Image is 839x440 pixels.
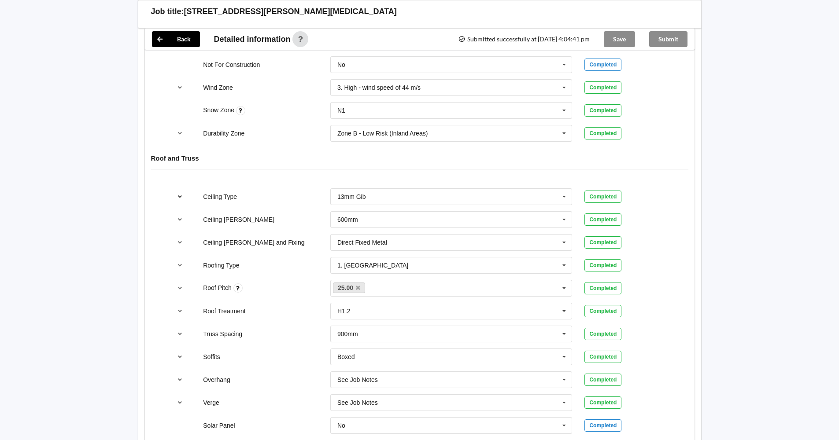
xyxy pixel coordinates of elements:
[337,107,345,114] div: N1
[584,191,621,203] div: Completed
[184,7,397,17] h3: [STREET_ADDRESS][PERSON_NAME][MEDICAL_DATA]
[584,259,621,271] div: Completed
[171,303,188,319] button: reference-toggle
[171,235,188,250] button: reference-toggle
[333,282,366,293] a: 25.00
[337,239,387,246] div: Direct Fixed Metal
[584,236,621,249] div: Completed
[337,216,358,223] div: 600mm
[337,308,351,314] div: H1.2
[337,377,378,383] div: See Job Notes
[203,284,233,291] label: Roof Pitch
[337,62,345,68] div: No
[203,262,239,269] label: Roofing Type
[584,328,621,340] div: Completed
[151,154,688,162] h4: Roof and Truss
[171,326,188,342] button: reference-toggle
[584,419,621,432] div: Completed
[584,282,621,294] div: Completed
[203,308,246,315] label: Roof Treatment
[152,31,200,47] button: Back
[203,84,233,91] label: Wind Zone
[337,422,345,429] div: No
[584,396,621,409] div: Completed
[584,81,621,94] div: Completed
[458,36,589,42] span: Submitted successfully at [DATE] 4:04:41 pm
[584,305,621,317] div: Completed
[171,349,188,365] button: reference-toggle
[171,395,188,411] button: reference-toggle
[203,193,237,200] label: Ceiling Type
[171,372,188,388] button: reference-toggle
[171,80,188,95] button: reference-toggle
[203,61,260,68] label: Not For Construction
[584,104,621,117] div: Completed
[337,262,408,268] div: 1. [GEOGRAPHIC_DATA]
[584,351,621,363] div: Completed
[203,376,230,383] label: Overhang
[203,216,274,223] label: Ceiling [PERSON_NAME]
[203,353,220,360] label: Soffits
[171,125,188,141] button: reference-toggle
[203,399,219,406] label: Verge
[584,374,621,386] div: Completed
[203,422,235,429] label: Solar Panel
[203,330,242,337] label: Truss Spacing
[171,189,188,205] button: reference-toggle
[337,400,378,406] div: See Job Notes
[337,194,366,200] div: 13mm Gib
[171,280,188,296] button: reference-toggle
[337,130,428,136] div: Zone B - Low Risk (Inland Areas)
[171,212,188,227] button: reference-toggle
[584,59,621,71] div: Completed
[214,35,291,43] span: Detailed information
[584,213,621,226] div: Completed
[337,331,358,337] div: 900mm
[203,239,304,246] label: Ceiling [PERSON_NAME] and Fixing
[203,106,236,114] label: Snow Zone
[203,130,244,137] label: Durability Zone
[337,354,355,360] div: Boxed
[337,84,421,91] div: 3. High - wind speed of 44 m/s
[584,127,621,139] div: Completed
[151,7,184,17] h3: Job title:
[171,257,188,273] button: reference-toggle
